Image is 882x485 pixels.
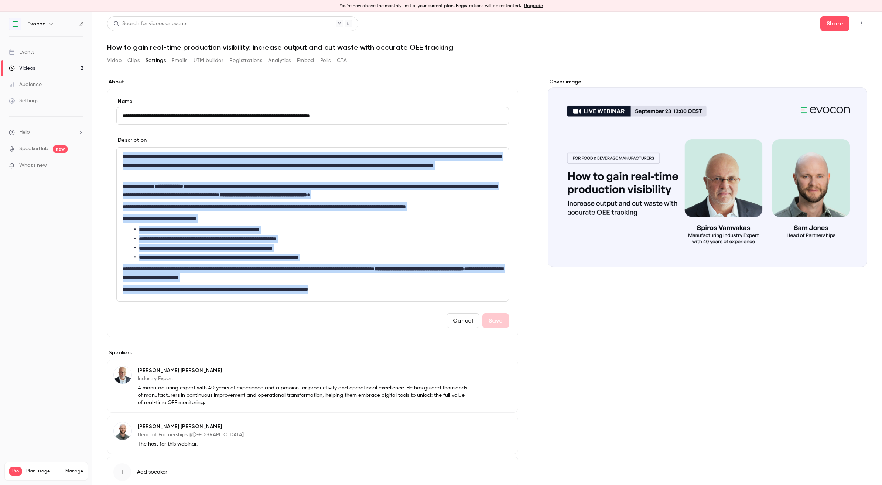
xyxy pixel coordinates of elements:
[9,81,42,88] div: Audience
[65,468,83,474] a: Manage
[107,349,518,357] label: Speakers
[172,55,187,66] button: Emails
[19,162,47,169] span: What's new
[138,384,470,406] p: A manufacturing expert with 40 years of experience and a passion for productivity and operational...
[127,55,140,66] button: Clips
[107,416,518,454] div: Sam Jones[PERSON_NAME] [PERSON_NAME]Head of Partnerships @[GEOGRAPHIC_DATA]The host for this webi...
[194,55,223,66] button: UTM builder
[9,65,35,72] div: Videos
[116,147,509,302] section: description
[820,16,849,31] button: Share
[447,313,479,328] button: Cancel
[107,78,518,86] label: About
[114,366,131,384] img: Spiros Vamvakas
[117,148,509,301] div: editor
[138,375,470,382] p: Industry Expert
[9,97,38,104] div: Settings
[19,145,48,153] a: SpeakerHub
[138,440,244,448] p: The host for this webinar.
[27,20,45,28] h6: Evocon
[337,55,347,66] button: CTA
[116,137,147,144] label: Description
[524,3,543,9] a: Upgrade
[146,55,166,66] button: Settings
[53,145,68,153] span: new
[75,162,83,169] iframe: Noticeable Trigger
[9,18,21,30] img: Evocon
[113,20,187,28] div: Search for videos or events
[138,367,470,374] p: [PERSON_NAME] [PERSON_NAME]
[548,78,867,86] label: Cover image
[9,467,22,476] span: Pro
[855,18,867,30] button: Top Bar Actions
[138,431,244,438] p: Head of Partnerships @[GEOGRAPHIC_DATA]
[26,468,61,474] span: Plan usage
[548,78,867,267] section: Cover image
[229,55,262,66] button: Registrations
[107,360,518,413] div: Spiros Vamvakas[PERSON_NAME] [PERSON_NAME]Industry ExpertA manufacturing expert with 40 years of ...
[320,55,331,66] button: Polls
[9,48,34,56] div: Events
[107,43,867,52] h1: How to gain real-time production visibility: increase output and cut waste with accurate OEE trac...
[297,55,314,66] button: Embed
[116,98,509,105] label: Name
[137,468,167,476] span: Add speaker
[107,55,122,66] button: Video
[114,422,131,440] img: Sam Jones
[9,128,83,136] li: help-dropdown-opener
[138,423,244,430] p: [PERSON_NAME] [PERSON_NAME]
[268,55,291,66] button: Analytics
[19,128,30,136] span: Help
